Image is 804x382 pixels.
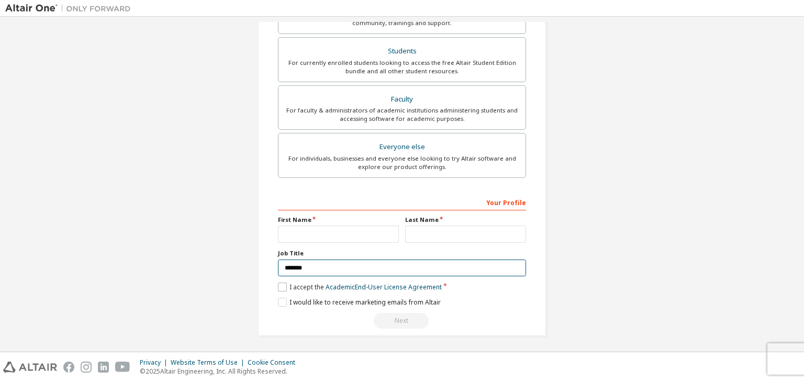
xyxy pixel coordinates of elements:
a: Academic End-User License Agreement [326,283,442,291]
label: Job Title [278,249,526,257]
img: altair_logo.svg [3,362,57,373]
div: Faculty [285,92,519,107]
div: Everyone else [285,140,519,154]
div: Students [285,44,519,59]
img: instagram.svg [81,362,92,373]
img: facebook.svg [63,362,74,373]
label: Last Name [405,216,526,224]
div: For currently enrolled students looking to access the free Altair Student Edition bundle and all ... [285,59,519,75]
img: linkedin.svg [98,362,109,373]
div: For faculty & administrators of academic institutions administering students and accessing softwa... [285,106,519,123]
p: © 2025 Altair Engineering, Inc. All Rights Reserved. [140,367,301,376]
div: Website Terms of Use [171,358,248,367]
div: Read and acccept EULA to continue [278,313,526,329]
label: I accept the [278,283,442,291]
label: I would like to receive marketing emails from Altair [278,298,441,307]
div: Cookie Consent [248,358,301,367]
div: Your Profile [278,194,526,210]
img: Altair One [5,3,136,14]
div: For individuals, businesses and everyone else looking to try Altair software and explore our prod... [285,154,519,171]
img: youtube.svg [115,362,130,373]
label: First Name [278,216,399,224]
div: Privacy [140,358,171,367]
